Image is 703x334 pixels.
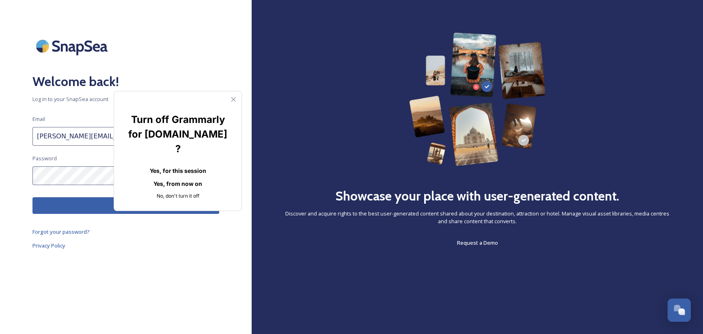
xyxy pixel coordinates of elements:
[32,242,65,249] span: Privacy Policy
[32,197,219,214] button: Sign in
[457,239,498,246] span: Request a Demo
[32,95,219,103] span: Log in to your SnapSea account
[667,298,691,322] button: Open Chat
[457,238,498,248] a: Request a Demo
[32,241,219,250] a: Privacy Policy
[32,127,219,146] input: To enrich screen reader interactions, please activate Accessibility in Grammarly extension settings
[32,166,219,185] input: To enrich screen reader interactions, please activate Accessibility in Grammarly extension settings
[32,32,114,60] img: SnapSea Logo
[335,186,619,206] h2: Showcase your place with user-generated content.
[32,228,90,235] span: Forgot your password?
[32,115,45,123] span: Email
[284,210,671,225] span: Discover and acquire rights to the best user-generated content shared about your destination, att...
[32,227,219,237] a: Forgot your password?
[32,155,57,162] span: Password
[409,32,546,166] img: 63b42ca75bacad526042e722_Group%20154-p-800.png
[32,72,219,91] h2: Welcome back!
